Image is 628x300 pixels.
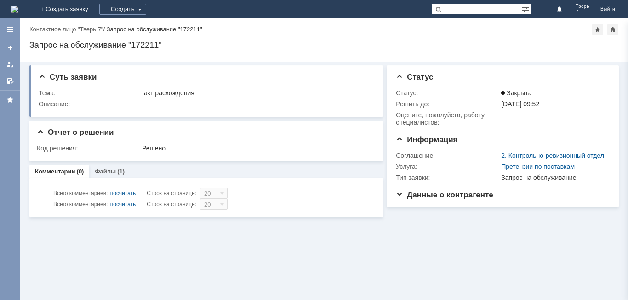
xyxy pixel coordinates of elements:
div: Статус: [396,89,499,97]
i: Строк на странице: [53,188,196,199]
div: Запрос на обслуживание "172211" [29,40,619,50]
div: Запрос на обслуживание "172211" [107,26,202,33]
div: Тип заявки: [396,174,499,181]
a: Контактное лицо "Тверь 7" [29,26,103,33]
a: 2. Контрольно-ревизионный отдел [501,152,604,159]
span: Расширенный поиск [522,4,531,13]
div: посчитать [110,188,136,199]
span: Информация [396,135,457,144]
div: Описание: [39,100,372,108]
span: Тверь [576,4,589,9]
span: Данные о контрагенте [396,190,493,199]
div: Соглашение: [396,152,499,159]
a: Мои заявки [3,57,17,72]
div: Создать [99,4,146,15]
span: Всего комментариев: [53,190,108,196]
a: Перейти на домашнюю страницу [11,6,18,13]
span: 7 [576,9,589,15]
a: Создать заявку [3,40,17,55]
span: Отчет о решении [37,128,114,137]
span: Суть заявки [39,73,97,81]
div: Добавить в избранное [592,24,603,35]
div: Решено [142,144,371,152]
div: (1) [117,168,125,175]
img: logo [11,6,18,13]
span: Всего комментариев: [53,201,108,208]
a: Претензии по поставкам [501,163,575,170]
i: Строк на странице: [53,199,196,210]
a: Комментарии [35,168,75,175]
div: (0) [77,168,84,175]
span: Статус [396,73,433,81]
div: Запрос на обслуживание [501,174,605,181]
a: Файлы [95,168,116,175]
div: Oцените, пожалуйста, работу специалистов: [396,111,499,126]
div: Тема: [39,89,142,97]
div: / [29,26,107,33]
div: Решить до: [396,100,499,108]
div: акт расхождения [144,89,371,97]
div: Сделать домашней страницей [607,24,618,35]
div: посчитать [110,199,136,210]
span: Закрыта [501,89,531,97]
a: Мои согласования [3,74,17,88]
div: Код решения: [37,144,140,152]
span: [DATE] 09:52 [501,100,539,108]
div: Услуга: [396,163,499,170]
